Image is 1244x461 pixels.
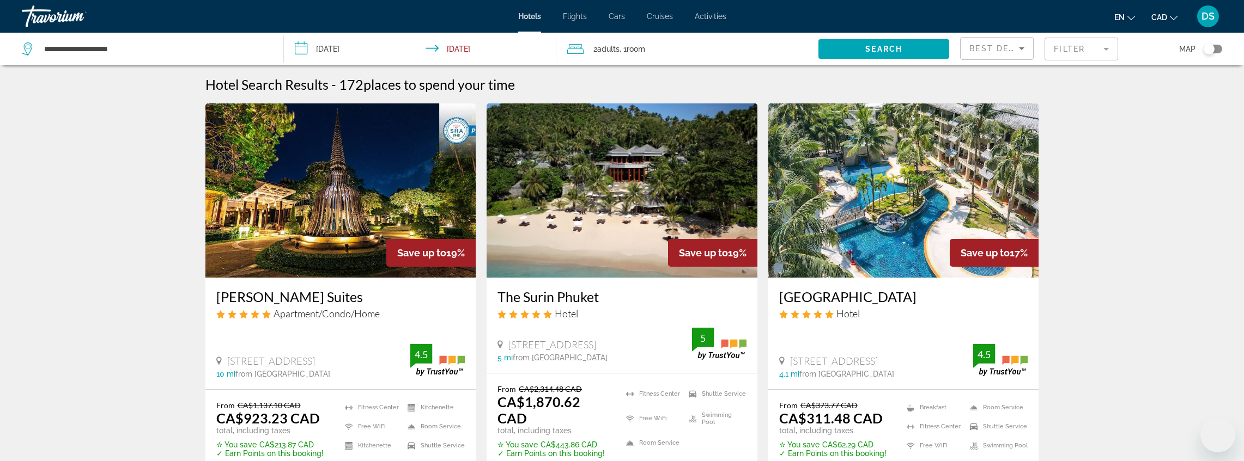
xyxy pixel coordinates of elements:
[216,449,324,458] p: ✓ Earn Points on this booking!
[973,344,1028,376] img: trustyou-badge.svg
[363,76,515,93] span: places to spend your time
[973,348,995,361] div: 4.5
[497,440,612,449] p: CA$443.86 CAD
[621,409,684,428] li: Free WiFi
[597,45,620,53] span: Adults
[799,370,894,378] span: from [GEOGRAPHIC_DATA]
[1045,37,1118,61] button: Filter
[556,33,818,65] button: Travelers: 2 adults, 0 children
[339,76,515,93] h2: 172
[969,42,1024,55] mat-select: Sort by
[901,439,964,452] li: Free WiFi
[779,426,887,435] p: total, including taxes
[497,394,580,426] ins: CA$1,870.62 CAD
[779,449,887,458] p: ✓ Earn Points on this booking!
[1194,5,1222,28] button: User Menu
[969,44,1026,53] span: Best Deals
[964,439,1028,452] li: Swimming Pool
[800,401,858,410] del: CA$373.77 CAD
[627,45,645,53] span: Room
[692,328,747,360] img: trustyou-badge.svg
[216,370,235,378] span: 10 mi
[790,355,878,367] span: [STREET_ADDRESS]
[1179,41,1196,57] span: Map
[961,247,1010,259] span: Save up to
[216,426,324,435] p: total, including taxes
[950,239,1039,267] div: 17%
[647,12,673,21] a: Cruises
[497,440,538,449] span: ✮ You save
[205,76,329,93] h1: Hotel Search Results
[402,420,465,433] li: Room Service
[964,420,1028,433] li: Shuttle Service
[284,33,557,65] button: Check-in date: Nov 8, 2025 Check-out date: Nov 10, 2025
[339,401,402,414] li: Fitness Center
[1200,417,1235,452] iframe: Button to launch messaging window
[339,439,402,452] li: Kitchenette
[519,384,582,394] del: CA$2,314.48 CAD
[695,12,726,21] a: Activities
[402,401,465,414] li: Kitchenette
[497,288,747,305] a: The Surin Phuket
[779,370,799,378] span: 4.1 mi
[593,41,620,57] span: 2
[836,308,860,319] span: Hotel
[274,308,380,319] span: Apartment/Condo/Home
[621,433,684,452] li: Room Service
[205,103,476,278] img: Hotel image
[679,247,728,259] span: Save up to
[508,339,596,351] span: [STREET_ADDRESS]
[518,12,541,21] a: Hotels
[497,449,612,458] p: ✓ Earn Points on this booking!
[22,2,131,30] a: Travorium
[1114,13,1125,22] span: en
[410,348,432,361] div: 4.5
[235,370,330,378] span: from [GEOGRAPHIC_DATA]
[397,247,446,259] span: Save up to
[768,103,1039,278] img: Hotel image
[227,355,315,367] span: [STREET_ADDRESS]
[331,76,336,93] span: -
[487,103,757,278] img: Hotel image
[1114,9,1135,25] button: Change language
[964,401,1028,414] li: Room Service
[216,288,465,305] a: [PERSON_NAME] Suites
[216,440,324,449] p: CA$213.87 CAD
[818,39,949,59] button: Search
[901,401,964,414] li: Breakfast
[410,344,465,376] img: trustyou-badge.svg
[779,308,1028,319] div: 5 star Hotel
[339,420,402,433] li: Free WiFi
[683,409,747,428] li: Swimming Pool
[1196,44,1222,54] button: Toggle map
[692,331,714,345] div: 5
[779,440,887,449] p: CA$62.29 CAD
[563,12,587,21] a: Flights
[402,439,465,452] li: Shuttle Service
[1151,9,1178,25] button: Change currency
[609,12,625,21] a: Cars
[1201,11,1215,22] span: DS
[779,410,883,426] ins: CA$311.48 CAD
[865,45,902,53] span: Search
[497,384,516,394] span: From
[216,401,235,410] span: From
[555,308,578,319] span: Hotel
[216,440,257,449] span: ✮ You save
[779,288,1028,305] h3: [GEOGRAPHIC_DATA]
[216,410,320,426] ins: CA$923.23 CAD
[497,353,513,362] span: 5 mi
[497,426,612,435] p: total, including taxes
[779,440,820,449] span: ✮ You save
[238,401,301,410] del: CA$1,137.10 CAD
